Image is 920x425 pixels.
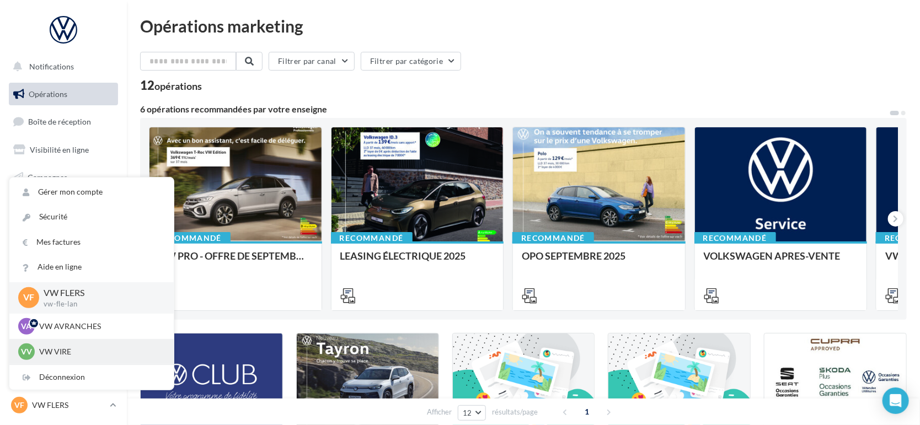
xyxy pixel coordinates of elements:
p: VW FLERS [44,287,156,299]
div: 12 [140,79,202,92]
a: Campagnes [7,166,120,189]
span: Boîte de réception [28,117,91,126]
span: 1 [579,403,596,421]
div: Déconnexion [9,365,174,390]
p: vw-fle-lan [44,299,156,309]
span: Opérations [29,89,67,99]
p: VW VIRE [39,346,161,357]
a: Médiathèque [7,220,120,244]
a: Mes factures [9,230,174,255]
a: Campagnes DataOnDemand [7,312,120,345]
p: VW FLERS [32,400,105,411]
span: VF [14,400,24,411]
button: Filtrer par canal [269,52,355,71]
span: Afficher [427,407,452,417]
div: Open Intercom Messenger [882,388,909,414]
a: Sécurité [9,205,174,229]
div: 6 opérations recommandées par votre enseigne [140,105,889,114]
div: Recommandé [512,232,594,244]
a: PLV et print personnalisable [7,275,120,308]
span: Notifications [29,62,74,71]
div: Recommandé [694,232,776,244]
div: OPO SEPTEMBRE 2025 [522,250,676,272]
a: Aide en ligne [9,255,174,279]
a: Opérations [7,83,120,106]
div: LEASING ÉLECTRIQUE 2025 [340,250,495,272]
span: 12 [463,408,472,417]
span: Campagnes [28,172,67,181]
button: Notifications [7,55,116,78]
span: VA [22,321,32,332]
button: Filtrer par catégorie [361,52,461,71]
a: Contacts [7,193,120,216]
a: Calendrier [7,248,120,271]
div: Recommandé [149,232,231,244]
button: 12 [458,405,486,421]
div: VW PRO - OFFRE DE SEPTEMBRE 25 [158,250,313,272]
p: VW AVRANCHES [39,321,161,332]
span: VV [21,346,32,357]
a: Gérer mon compte [9,180,174,205]
div: opérations [154,81,202,91]
span: résultats/page [492,407,538,417]
a: Visibilité en ligne [7,138,120,162]
div: Opérations marketing [140,18,907,34]
span: VF [23,292,34,304]
span: Visibilité en ligne [30,145,89,154]
div: Recommandé [331,232,413,244]
a: VF VW FLERS [9,395,118,416]
a: Boîte de réception [7,110,120,133]
div: VOLKSWAGEN APRES-VENTE [704,250,858,272]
